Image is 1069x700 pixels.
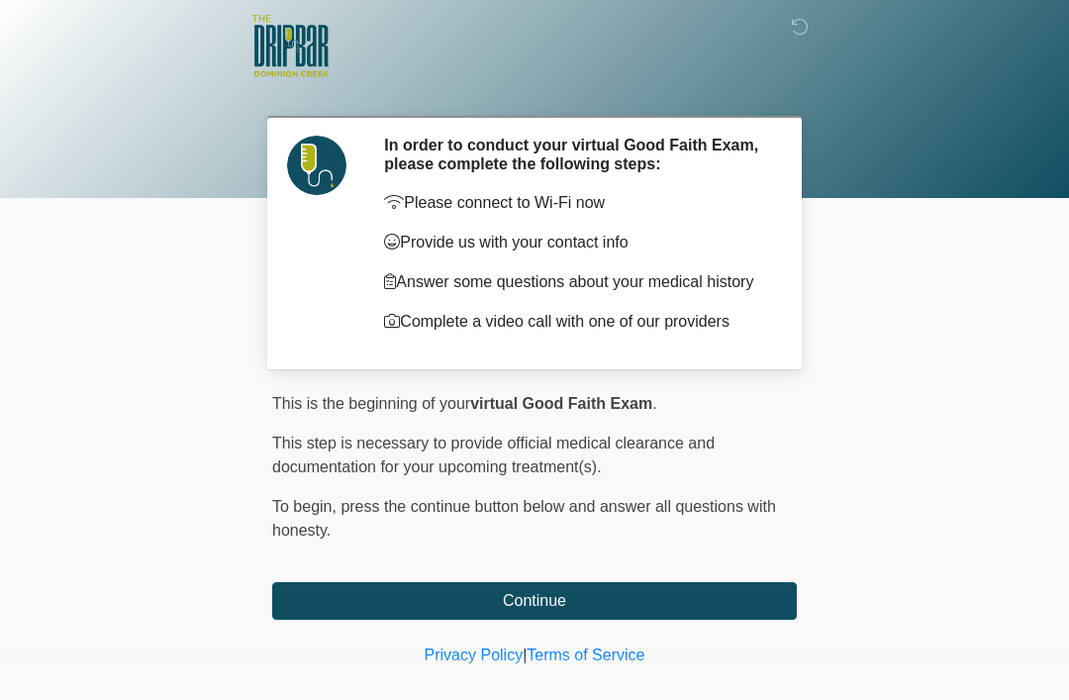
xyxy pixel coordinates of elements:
img: Agent Avatar [287,136,346,195]
p: Provide us with your contact info [384,231,767,254]
span: This is the beginning of your [272,395,470,412]
p: Please connect to Wi-Fi now [384,191,767,215]
a: Privacy Policy [425,647,524,663]
p: Complete a video call with one of our providers [384,310,767,334]
h2: In order to conduct your virtual Good Faith Exam, please complete the following steps: [384,136,767,173]
span: press the continue button below and answer all questions with honesty. [272,498,776,539]
strong: virtual Good Faith Exam [470,395,652,412]
span: To begin, [272,498,340,515]
button: Continue [272,582,797,620]
a: Terms of Service [527,647,644,663]
span: This step is necessary to provide official medical clearance and documentation for your upcoming ... [272,435,715,475]
img: The DRIPBaR - San Antonio Dominion Creek Logo [252,15,329,80]
p: Answer some questions about your medical history [384,270,767,294]
a: | [523,647,527,663]
span: . [652,395,656,412]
